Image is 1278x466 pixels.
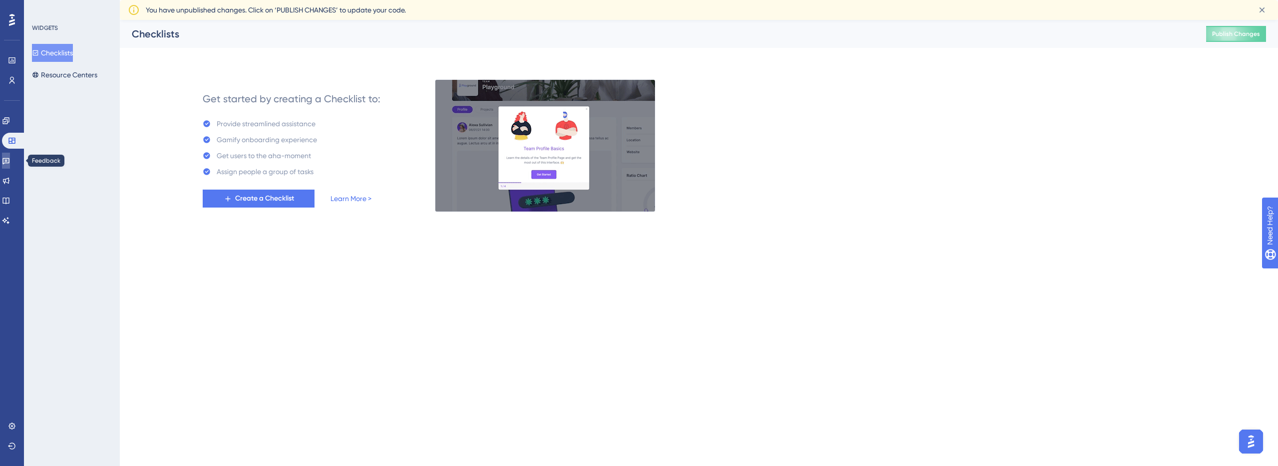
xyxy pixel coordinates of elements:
div: Gamify onboarding experience [217,134,317,146]
div: WIDGETS [32,24,58,32]
button: Resource Centers [32,66,97,84]
button: Publish Changes [1206,26,1266,42]
a: Learn More > [330,193,371,205]
div: Checklists [132,27,1181,41]
span: Create a Checklist [235,193,294,205]
span: You have unpublished changes. Click on ‘PUBLISH CHANGES’ to update your code. [146,4,406,16]
button: Create a Checklist [203,190,315,208]
span: Publish Changes [1212,30,1260,38]
div: Assign people a group of tasks [217,166,314,178]
button: Checklists [32,44,73,62]
div: Provide streamlined assistance [217,118,316,130]
div: Get users to the aha-moment [217,150,311,162]
div: Get started by creating a Checklist to: [203,92,380,106]
iframe: UserGuiding AI Assistant Launcher [1236,427,1266,457]
span: Need Help? [23,2,62,14]
img: e28e67207451d1beac2d0b01ddd05b56.gif [435,79,655,212]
